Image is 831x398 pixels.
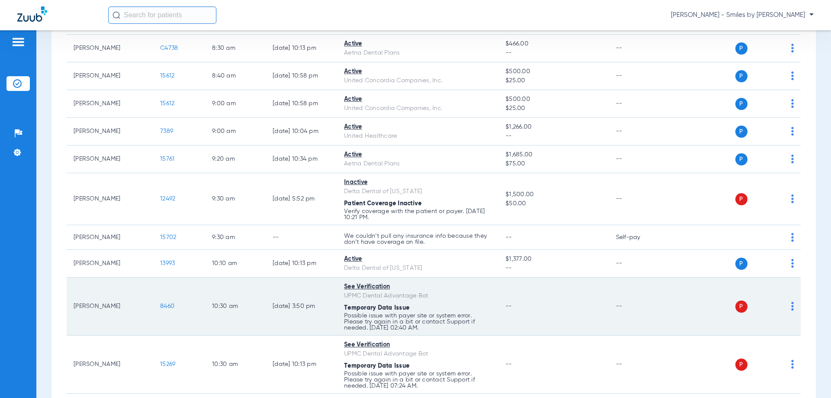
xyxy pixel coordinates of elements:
[160,128,173,134] span: 7389
[205,225,266,250] td: 9:30 AM
[506,190,602,199] span: $1,500.00
[17,6,47,22] img: Zuub Logo
[735,126,747,138] span: P
[344,178,492,187] div: Inactive
[266,336,337,394] td: [DATE] 10:13 PM
[506,132,602,141] span: --
[113,11,120,19] img: Search Icon
[205,90,266,118] td: 9:00 AM
[609,278,667,336] td: --
[344,67,492,76] div: Active
[67,35,153,62] td: [PERSON_NAME]
[67,173,153,225] td: [PERSON_NAME]
[205,35,266,62] td: 8:30 AM
[506,104,602,113] span: $25.00
[506,303,512,309] span: --
[266,278,337,336] td: [DATE] 3:50 PM
[506,159,602,168] span: $75.00
[506,95,602,104] span: $500.00
[67,225,153,250] td: [PERSON_NAME]
[791,44,794,52] img: group-dot-blue.svg
[205,250,266,278] td: 10:10 AM
[160,73,174,79] span: 15612
[344,95,492,104] div: Active
[205,173,266,225] td: 9:30 AM
[160,100,174,107] span: 15612
[609,336,667,394] td: --
[266,35,337,62] td: [DATE] 10:13 PM
[788,356,831,398] div: Chat Widget
[160,45,178,51] span: C4738
[160,361,175,367] span: 15269
[735,70,747,82] span: P
[205,62,266,90] td: 8:40 AM
[67,336,153,394] td: [PERSON_NAME]
[266,225,337,250] td: --
[791,127,794,136] img: group-dot-blue.svg
[11,37,25,47] img: hamburger-icon
[344,159,492,168] div: Aetna Dental Plans
[344,201,422,207] span: Patient Coverage Inactive
[344,233,492,245] p: We couldn’t pull any insurance info because they don’t have coverage on file.
[344,123,492,132] div: Active
[344,363,409,369] span: Temporary Data Issue
[67,146,153,173] td: [PERSON_NAME]
[791,259,794,268] img: group-dot-blue.svg
[344,208,492,220] p: Verify coverage with the patient or payer. [DATE] 10:21 PM.
[609,62,667,90] td: --
[506,234,512,240] span: --
[344,305,409,311] span: Temporary Data Issue
[735,301,747,313] span: P
[791,99,794,108] img: group-dot-blue.svg
[160,260,175,266] span: 13993
[67,250,153,278] td: [PERSON_NAME]
[609,250,667,278] td: --
[791,155,794,163] img: group-dot-blue.svg
[791,302,794,311] img: group-dot-blue.svg
[609,146,667,173] td: --
[108,6,216,24] input: Search for patients
[266,146,337,173] td: [DATE] 10:34 PM
[506,123,602,132] span: $1,266.00
[506,49,602,58] span: --
[344,313,492,331] p: Possible issue with payer site or system error. Please try again in a bit or contact Support if n...
[344,349,492,359] div: UPMC Dental Advantage Bot
[506,199,602,208] span: $50.00
[609,35,667,62] td: --
[735,258,747,270] span: P
[506,264,602,273] span: --
[67,278,153,336] td: [PERSON_NAME]
[609,173,667,225] td: --
[160,156,174,162] span: 15761
[344,282,492,291] div: See Verification
[266,62,337,90] td: [DATE] 10:58 PM
[344,264,492,273] div: Delta Dental of [US_STATE]
[160,196,175,202] span: 12492
[506,255,602,264] span: $1,377.00
[609,90,667,118] td: --
[266,90,337,118] td: [DATE] 10:58 PM
[609,225,667,250] td: Self-pay
[344,39,492,49] div: Active
[735,359,747,371] span: P
[791,194,794,203] img: group-dot-blue.svg
[735,98,747,110] span: P
[344,150,492,159] div: Active
[205,146,266,173] td: 9:20 AM
[266,173,337,225] td: [DATE] 5:52 PM
[344,49,492,58] div: Aetna Dental Plans
[735,193,747,205] span: P
[205,278,266,336] td: 10:30 AM
[205,118,266,146] td: 9:00 AM
[344,291,492,301] div: UPMC Dental Advantage Bot
[344,132,492,141] div: United Healthcare
[506,76,602,85] span: $25.00
[344,371,492,389] p: Possible issue with payer site or system error. Please try again in a bit or contact Support if n...
[791,233,794,242] img: group-dot-blue.svg
[791,71,794,80] img: group-dot-blue.svg
[205,336,266,394] td: 10:30 AM
[506,67,602,76] span: $500.00
[67,118,153,146] td: [PERSON_NAME]
[506,150,602,159] span: $1,685.00
[344,104,492,113] div: United Concordia Companies, Inc.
